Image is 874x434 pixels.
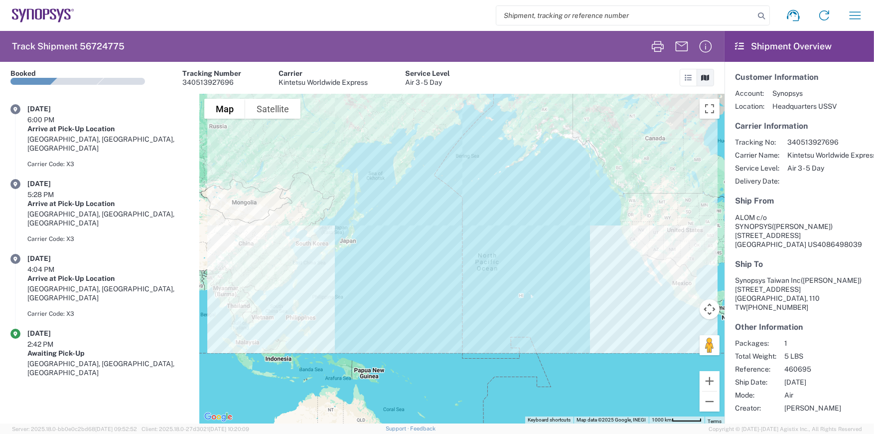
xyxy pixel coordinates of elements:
span: Delivery Date: [735,177,779,186]
div: Carrier Code: X3 [27,309,189,318]
button: Zoom in [700,371,720,391]
div: 4:04 PM [27,265,77,274]
span: Carrier Name: [735,151,779,160]
span: [DATE] [784,378,841,387]
header: Shipment Overview [725,31,874,62]
button: Map Scale: 1000 km per 56 pixels [649,417,705,424]
span: 5 LBS [784,352,841,361]
h5: Other Information [735,322,864,332]
span: Service Level: [735,164,779,173]
button: Keyboard shortcuts [528,417,571,424]
h2: Track Shipment 56724775 [12,40,125,52]
a: Terms [708,419,722,424]
h5: Carrier Information [735,121,864,131]
div: 2:42 PM [27,340,77,349]
span: Synopsys Taiwan Inc [STREET_ADDRESS] [735,276,862,293]
address: [GEOGRAPHIC_DATA], 110 TW [735,276,864,312]
div: Booked [10,69,36,78]
img: Google [202,411,235,424]
div: Carrier [279,69,368,78]
button: Drag Pegman onto the map to open Street View [700,335,720,355]
div: [GEOGRAPHIC_DATA], [GEOGRAPHIC_DATA], [GEOGRAPHIC_DATA] [27,284,189,302]
span: [DATE] 10:20:09 [209,426,249,432]
span: Tracking No: [735,138,779,147]
div: Kintetsu Worldwide Express [279,78,368,87]
div: 5:28 PM [27,190,77,199]
div: Arrive at Pick-Up Location [27,199,189,208]
span: Total Weight: [735,352,776,361]
h5: Ship To [735,259,864,269]
a: Support [386,426,411,432]
span: Server: 2025.18.0-bb0e0c2bd68 [12,426,137,432]
span: Copyright © [DATE]-[DATE] Agistix Inc., All Rights Reserved [709,425,862,434]
span: Account: [735,89,764,98]
div: [DATE] [27,179,77,188]
div: [DATE] [27,254,77,263]
span: Air [784,391,841,400]
button: Map camera controls [700,299,720,319]
span: [DATE] 09:52:52 [95,426,137,432]
div: [DATE] [27,104,77,113]
span: 1 [784,339,841,348]
address: [GEOGRAPHIC_DATA] US [735,213,864,249]
div: Tracking Number [182,69,241,78]
span: 1000 km [652,417,672,423]
a: Feedback [410,426,436,432]
button: Show satellite imagery [245,99,300,119]
span: Location: [735,102,764,111]
div: Awaiting Pick-Up [27,349,189,358]
a: Open this area in Google Maps (opens a new window) [202,411,235,424]
div: Carrier Code: X3 [27,234,189,243]
div: [GEOGRAPHIC_DATA], [GEOGRAPHIC_DATA], [GEOGRAPHIC_DATA] [27,135,189,153]
span: Headquarters USSV [772,102,837,111]
span: ([PERSON_NAME]) [772,222,833,230]
span: [PHONE_NUMBER] [746,303,808,311]
span: Packages: [735,339,776,348]
span: Reference: [735,365,776,374]
h5: Customer Information [735,72,864,82]
div: [GEOGRAPHIC_DATA], [GEOGRAPHIC_DATA], [GEOGRAPHIC_DATA] [27,359,189,377]
span: Creator: [735,404,776,413]
span: ALOM c/o SYNOPSYS [735,214,772,230]
span: [PERSON_NAME] [784,404,841,413]
div: [DATE] [27,329,77,338]
div: Arrive at Pick-Up Location [27,124,189,133]
span: 460695 [784,365,841,374]
span: Synopsys [772,89,837,98]
span: Client: 2025.18.0-27d3021 [142,426,249,432]
button: Toggle fullscreen view [700,99,720,119]
div: [GEOGRAPHIC_DATA], [GEOGRAPHIC_DATA], [GEOGRAPHIC_DATA] [27,210,189,227]
span: [STREET_ADDRESS] [735,231,801,239]
div: Air 3 - 5 Day [405,78,450,87]
div: 340513927696 [182,78,241,87]
button: Show street map [204,99,245,119]
span: Map data ©2025 Google, INEGI [577,417,646,423]
div: Service Level [405,69,450,78]
h5: Ship From [735,196,864,206]
div: 6:00 PM [27,115,77,124]
span: ([PERSON_NAME]) [801,276,862,284]
span: Ship Date: [735,378,776,387]
span: 4086498039 [817,240,862,248]
button: Zoom out [700,392,720,412]
div: Arrive at Pick-Up Location [27,274,189,283]
span: Mode: [735,391,776,400]
input: Shipment, tracking or reference number [496,6,754,25]
div: Carrier Code: X3 [27,160,189,169]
